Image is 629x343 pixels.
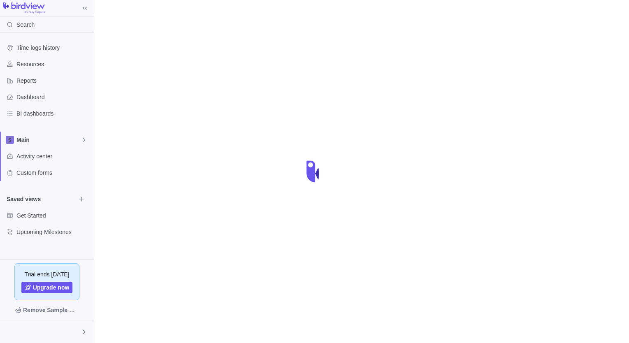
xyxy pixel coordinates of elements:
div: Stuart Devlin [5,327,15,337]
span: Trial ends [DATE] [25,270,70,278]
span: Time logs history [16,44,91,52]
span: Activity center [16,152,91,160]
span: Upgrade now [33,283,70,292]
span: Search [16,21,35,29]
span: Remove Sample Data [7,304,87,317]
span: Dashboard [16,93,91,101]
span: Reports [16,76,91,85]
span: Remove Sample Data [23,305,79,315]
span: Upcoming Milestones [16,228,91,236]
span: Custom forms [16,169,91,177]
div: loading [298,155,331,188]
span: Saved views [7,195,76,203]
span: Main [16,136,81,144]
img: logo [3,2,45,14]
a: Upgrade now [21,282,73,293]
span: Get Started [16,211,91,220]
span: Browse views [76,193,87,205]
span: BI dashboards [16,109,91,118]
span: Resources [16,60,91,68]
